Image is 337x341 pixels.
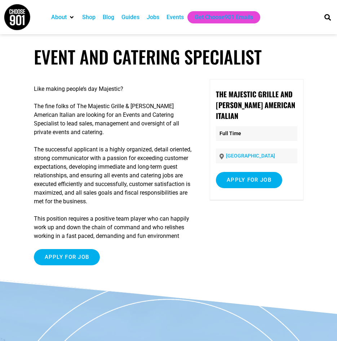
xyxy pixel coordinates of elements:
a: Get Choose901 Emails [195,13,253,22]
a: About [51,13,67,22]
p: The fine folks of The Majestic Grille & [PERSON_NAME] American Italian are looking for an Events ... [34,102,196,137]
p: Like making people’s day Majestic? [34,85,196,93]
a: Jobs [147,13,159,22]
input: Apply for job [216,172,282,188]
a: Shop [82,13,96,22]
strong: The Majestic Grille and [PERSON_NAME] American Italian [216,89,295,121]
p: This position requires a positive team player who can happily work up and down the chain of comma... [34,214,196,240]
a: [GEOGRAPHIC_DATA] [226,153,275,159]
a: Guides [121,13,139,22]
p: Full Time [216,126,297,141]
div: Search [322,11,333,23]
nav: Main nav [48,11,314,23]
p: The successful applicant is a highly organized, detail oriented, strong communicator with a passi... [34,145,196,206]
input: Apply for job [34,249,100,265]
a: Blog [103,13,114,22]
h1: Event and Catering Specialist [34,46,303,67]
a: Events [167,13,184,22]
div: About [48,11,79,23]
